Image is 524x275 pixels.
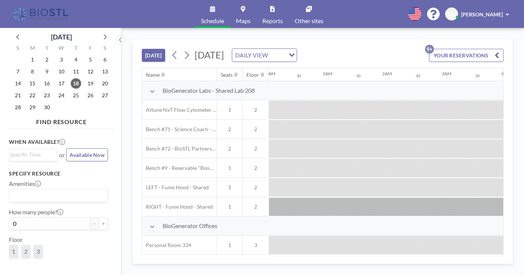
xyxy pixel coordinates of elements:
[243,126,269,133] span: 2
[9,208,63,216] label: How many people?
[13,66,23,77] span: Sunday, September 7, 2025
[59,151,65,159] span: or
[51,32,72,42] div: [DATE]
[56,90,67,101] span: Wednesday, September 24, 2025
[83,44,98,54] div: F
[54,44,69,54] div: W
[10,191,103,200] input: Search for option
[9,180,41,187] label: Amenities
[71,78,81,89] span: Thursday, September 18, 2025
[27,78,38,89] span: Monday, September 15, 2025
[163,87,255,94] span: BioGenerator Labs - Shared Lab 208
[461,11,503,18] span: [PERSON_NAME]
[85,78,96,89] span: Friday, September 19, 2025
[142,203,213,210] span: RIGHT - Fume Hood - Shared
[297,73,301,78] div: 30
[56,66,67,77] span: Wednesday, September 10, 2025
[27,54,38,65] span: Monday, September 1, 2025
[270,50,284,60] input: Search for option
[42,78,52,89] span: Tuesday, September 16, 2025
[85,54,96,65] span: Friday, September 5, 2025
[9,189,108,202] div: Search for option
[217,165,242,171] span: 1
[217,184,242,191] span: 1
[90,217,99,230] button: -
[501,71,511,76] div: 4AM
[142,184,209,191] span: LEFT - Fume Hood - Shared
[142,145,217,152] span: Bench #72 - BioSTL Partnerships & Apprenticeships Bench
[9,236,23,243] label: Floor
[100,54,110,65] span: Saturday, September 6, 2025
[42,90,52,101] span: Tuesday, September 23, 2025
[243,165,269,171] span: 2
[9,115,114,126] h4: FIND RESOURCE
[246,72,259,78] div: Floor
[221,72,233,78] div: Seats
[24,248,28,255] span: 2
[295,18,323,24] span: Other sites
[416,73,420,78] div: 30
[262,18,283,24] span: Reports
[27,90,38,101] span: Monday, September 22, 2025
[71,90,81,101] span: Thursday, September 25, 2025
[100,66,110,77] span: Saturday, September 13, 2025
[98,44,112,54] div: S
[442,71,451,76] div: 3AM
[232,49,297,61] div: Search for option
[243,107,269,113] span: 2
[142,242,191,249] span: Personal Room 334
[85,66,96,77] span: Friday, September 12, 2025
[42,102,52,113] span: Tuesday, September 30, 2025
[142,165,217,171] span: Bench #9 - Reservable "RoomZilla" Bench
[475,73,480,78] div: 30
[217,242,242,249] span: 1
[71,66,81,77] span: Thursday, September 11, 2025
[425,45,434,54] p: 9+
[27,66,38,77] span: Monday, September 8, 2025
[263,71,275,76] div: 12AM
[13,102,23,113] span: Sunday, September 28, 2025
[36,248,40,255] span: 3
[9,149,57,160] div: Search for option
[56,78,67,89] span: Wednesday, September 17, 2025
[217,203,242,210] span: 1
[99,217,108,230] button: +
[9,170,108,177] h3: Specify resource
[56,54,67,65] span: Wednesday, September 3, 2025
[100,78,110,89] span: Saturday, September 20, 2025
[146,72,160,78] div: Name
[10,151,53,159] input: Search for option
[25,44,40,54] div: M
[70,152,105,158] span: Available Now
[42,54,52,65] span: Tuesday, September 2, 2025
[142,126,217,133] span: Bench #71 - Science Coach - BioSTL Bench
[12,7,71,22] img: organization-logo
[429,49,504,62] button: YOUR RESERVATIONS9+
[40,44,54,54] div: T
[356,73,361,78] div: 30
[243,145,269,152] span: 2
[85,90,96,101] span: Friday, September 26, 2025
[382,71,392,76] div: 2AM
[217,126,242,133] span: 2
[100,90,110,101] span: Saturday, September 27, 2025
[323,71,332,76] div: 1AM
[195,49,224,60] span: [DATE]
[66,148,108,161] button: Available Now
[448,11,456,18] span: LM
[163,222,217,230] span: BioGenerator Offices
[42,66,52,77] span: Tuesday, September 9, 2025
[12,248,15,255] span: 1
[13,90,23,101] span: Sunday, September 21, 2025
[13,78,23,89] span: Sunday, September 14, 2025
[68,44,83,54] div: T
[142,107,217,113] span: Attune NxT Flow Cytometer - Bench #25
[71,54,81,65] span: Thursday, September 4, 2025
[217,145,242,152] span: 2
[142,49,165,62] button: [DATE]
[243,203,269,210] span: 2
[236,18,250,24] span: Maps
[11,44,25,54] div: S
[27,102,38,113] span: Monday, September 29, 2025
[217,107,242,113] span: 1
